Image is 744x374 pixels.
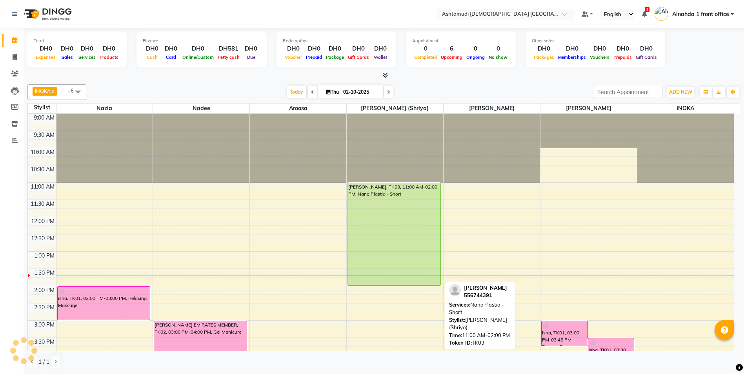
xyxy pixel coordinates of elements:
[346,44,371,53] div: DH0
[487,44,509,53] div: 0
[38,358,49,366] span: 1 / 1
[449,332,462,338] span: Time:
[556,44,588,53] div: DH0
[216,44,242,53] div: DH581
[33,252,56,260] div: 1:00 PM
[464,44,487,53] div: 0
[32,114,56,122] div: 9:00 AM
[33,303,56,312] div: 2:30 PM
[29,183,56,191] div: 11:00 AM
[29,217,56,225] div: 12:00 PM
[33,286,56,294] div: 2:00 PM
[449,301,504,316] span: Nano Plastia - Short
[51,88,55,94] a: x
[250,103,346,113] span: Aroosa
[29,165,56,174] div: 10:30 AM
[642,11,647,18] a: 2
[58,44,76,53] div: DH0
[532,44,556,53] div: DH0
[34,38,120,44] div: Total
[449,316,511,332] div: [PERSON_NAME] (Shriya)
[588,54,611,60] span: Vouchers
[347,103,443,113] span: [PERSON_NAME] (Shriya)
[645,7,649,12] span: 2
[439,54,464,60] span: Upcoming
[67,87,80,94] span: +6
[304,54,324,60] span: Prepaid
[324,54,346,60] span: Package
[283,54,304,60] span: Voucher
[487,54,509,60] span: No show
[304,44,324,53] div: DH0
[449,301,470,308] span: Services:
[76,54,98,60] span: Services
[449,332,511,340] div: 11:00 AM-02:00 PM
[412,38,509,44] div: Appointment
[540,103,637,113] span: [PERSON_NAME]
[153,103,249,113] span: Nadee
[33,269,56,277] div: 1:30 PM
[634,54,659,60] span: Gift Cards
[283,44,304,53] div: DH0
[245,54,257,60] span: Due
[449,339,511,347] div: TK03
[32,131,56,139] div: 9:30 AM
[60,54,75,60] span: Sales
[444,103,540,113] span: [PERSON_NAME]
[20,3,74,25] img: logo
[216,54,242,60] span: Petty cash
[611,44,634,53] div: DH0
[439,44,464,53] div: 6
[29,200,56,208] div: 11:30 AM
[588,44,611,53] div: DH0
[672,10,729,18] span: Alnahda 1 front office
[611,54,634,60] span: Prepaids
[34,44,58,53] div: DH0
[76,44,98,53] div: DH0
[154,321,247,354] div: [PERSON_NAME] EMIRATES MEMBER, TK02, 03:00 PM-04:00 PM, Gel Manicure
[637,103,734,113] span: INOKA
[464,292,507,300] div: 556744391
[324,89,341,95] span: Thu
[542,321,588,346] div: isha, TK01, 03:00 PM-03:45 PM, Express Facial
[28,103,56,112] div: Stylist
[371,44,390,53] div: DH0
[372,54,389,60] span: Wallet
[412,54,439,60] span: Completed
[449,340,472,346] span: Token ID:
[532,54,556,60] span: Packages
[669,89,692,95] span: ADD NEW
[98,54,120,60] span: Products
[556,54,588,60] span: Memberships
[29,234,56,243] div: 12:30 PM
[655,7,668,21] img: Alnahda 1 front office
[33,321,56,329] div: 3:00 PM
[324,44,346,53] div: DH0
[594,86,662,98] input: Search Appointment
[35,88,51,94] span: INOKA
[346,54,371,60] span: Gift Cards
[56,103,153,113] span: Nazia
[341,86,380,98] input: 2025-10-02
[449,317,465,323] span: Stylist:
[667,87,694,98] button: ADD NEW
[33,338,56,346] div: 3:30 PM
[283,38,390,44] div: Redemption
[162,44,180,53] div: DH0
[287,86,306,98] span: Today
[464,54,487,60] span: Ongoing
[532,38,659,44] div: Other sales
[464,285,507,291] span: [PERSON_NAME]
[634,44,659,53] div: DH0
[29,148,56,156] div: 10:00 AM
[449,284,461,296] img: profile
[143,38,260,44] div: Finance
[98,44,120,53] div: DH0
[180,44,216,53] div: DH0
[145,54,160,60] span: Cash
[58,287,150,320] div: isha, TK01, 02:00 PM-03:00 PM, Relaxing Massage
[143,44,162,53] div: DH0
[348,183,440,285] div: [PERSON_NAME], TK03, 11:00 AM-02:00 PM, Nano Plastia - Short
[242,44,260,53] div: DH0
[164,54,178,60] span: Card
